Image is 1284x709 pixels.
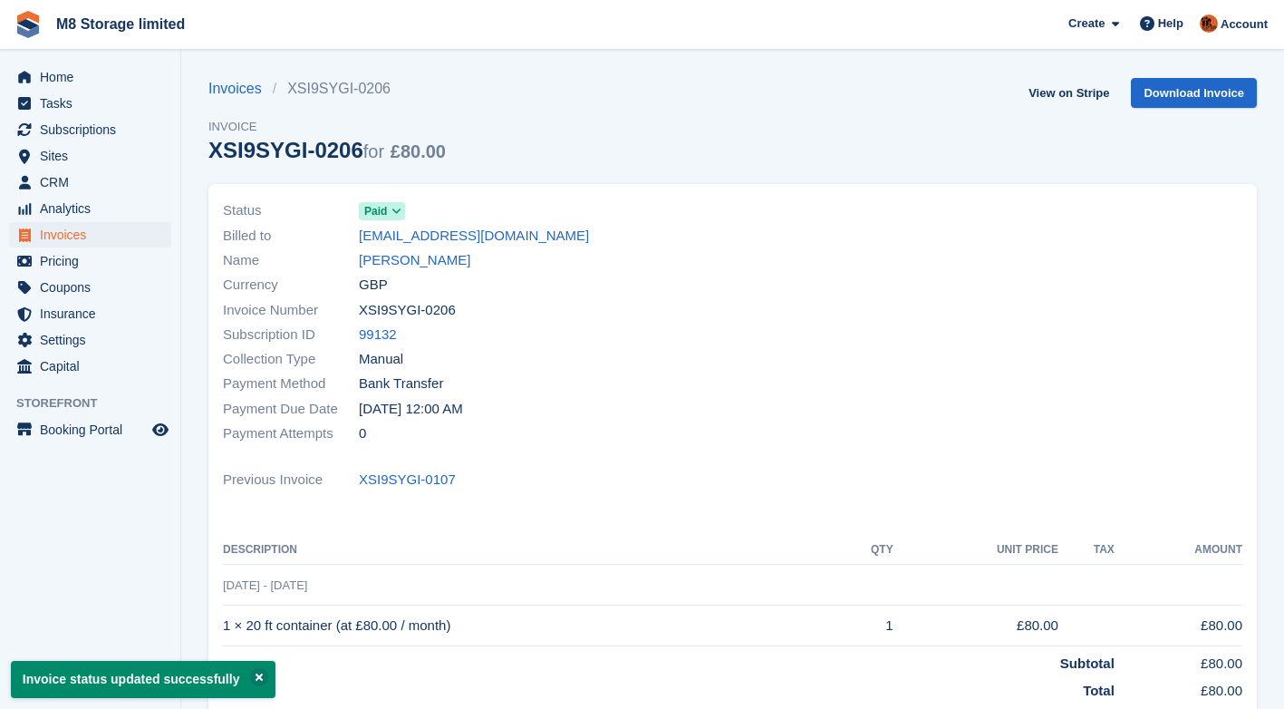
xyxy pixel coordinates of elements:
span: Tasks [40,91,149,116]
span: Pricing [40,248,149,274]
span: Home [40,64,149,90]
span: Billed to [223,226,359,247]
td: £80.00 [1115,606,1242,646]
span: Currency [223,275,359,296]
a: [PERSON_NAME] [359,250,470,271]
a: menu [9,91,171,116]
span: CRM [40,170,149,195]
span: Invoice [208,118,446,136]
span: Insurance [40,301,149,326]
a: menu [9,64,171,90]
a: [EMAIL_ADDRESS][DOMAIN_NAME] [359,226,589,247]
span: Storefront [16,394,180,413]
span: Coupons [40,275,149,300]
span: Subscriptions [40,117,149,142]
span: Name [223,250,359,271]
a: menu [9,248,171,274]
a: Download Invoice [1131,78,1257,108]
th: Description [223,536,834,565]
th: Amount [1115,536,1242,565]
a: Preview store [150,419,171,441]
a: menu [9,417,171,442]
span: Invoices [40,222,149,248]
img: stora-icon-8386f47178a22dfd0bd8f6a31ec36ba5ce8667c1dd55bd0f319d3a0aa187defe.svg [14,11,42,38]
a: menu [9,301,171,326]
span: XSI9SYGI-0206 [359,300,456,321]
a: menu [9,143,171,169]
th: Tax [1058,536,1115,565]
a: menu [9,170,171,195]
a: menu [9,354,171,379]
span: Settings [40,327,149,353]
th: QTY [834,536,893,565]
span: Analytics [40,196,149,221]
span: Payment Due Date [223,399,359,420]
td: £80.00 [893,606,1058,646]
div: XSI9SYGI-0206 [208,138,446,162]
span: Bank Transfer [359,374,443,394]
td: £80.00 [1115,674,1242,702]
span: Previous Invoice [223,470,359,490]
td: 1 [834,606,893,646]
span: Sites [40,143,149,169]
span: [DATE] - [DATE] [223,578,307,592]
span: Collection Type [223,349,359,370]
span: Account [1221,15,1268,34]
time: 2025-09-26 23:00:00 UTC [359,399,463,420]
td: 1 × 20 ft container (at £80.00 / month) [223,606,834,646]
span: Payment Method [223,374,359,394]
span: Help [1158,15,1183,33]
span: Invoice Number [223,300,359,321]
a: 99132 [359,325,397,345]
a: Invoices [208,78,273,100]
span: Subscription ID [223,325,359,345]
p: Invoice status updated successfully [11,661,275,698]
span: Booking Portal [40,417,149,442]
td: £80.00 [1115,646,1242,674]
a: Paid [359,200,405,221]
a: menu [9,117,171,142]
strong: Total [1083,683,1115,698]
nav: breadcrumbs [208,78,446,100]
span: Status [223,200,359,221]
span: £80.00 [391,141,446,161]
a: menu [9,222,171,248]
strong: Subtotal [1060,656,1115,671]
a: M8 Storage limited [49,9,192,39]
a: View on Stripe [1021,78,1116,108]
a: menu [9,275,171,300]
span: Payment Attempts [223,423,359,444]
span: for [363,141,384,161]
span: Manual [359,349,403,370]
span: Capital [40,354,149,379]
span: Paid [364,203,387,219]
span: 0 [359,423,366,444]
span: GBP [359,275,388,296]
img: Andy McLafferty [1200,15,1218,33]
a: menu [9,196,171,221]
span: Create [1068,15,1105,33]
a: menu [9,327,171,353]
a: XSI9SYGI-0107 [359,470,456,490]
th: Unit Price [893,536,1058,565]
